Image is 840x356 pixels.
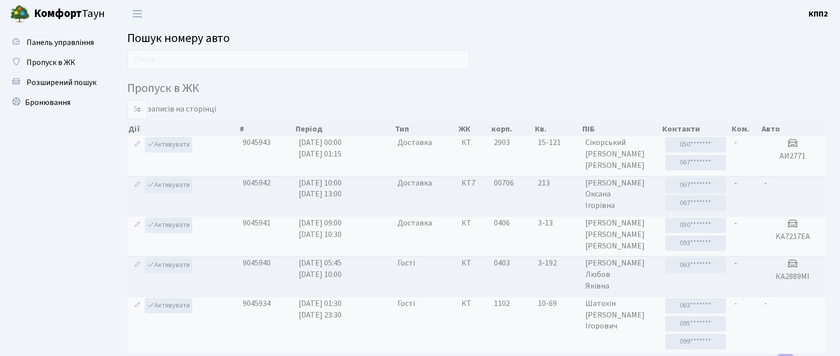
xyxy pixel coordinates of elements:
h5: КА2889МІ [764,272,821,281]
span: 1102 [494,298,510,309]
span: КТ [461,137,486,148]
span: 2903 [494,137,510,148]
a: Редагувати [131,137,143,152]
span: 9045943 [243,137,271,148]
span: 3-192 [538,257,577,269]
a: Редагувати [131,298,143,313]
span: Гості [398,257,415,269]
a: Редагувати [131,257,143,273]
span: 9045940 [243,257,271,268]
span: 9045934 [243,298,271,309]
h4: Пропуск в ЖК [127,81,825,96]
span: 15-121 [538,137,577,148]
th: корп. [490,122,534,136]
th: ПІБ [581,122,661,136]
a: КПП2 [809,8,828,20]
span: Доставка [398,177,432,189]
span: [DATE] 09:00 [DATE] 10:30 [299,217,342,240]
th: Дії [127,122,239,136]
th: Кв. [534,122,581,136]
a: Розширений пошук [5,72,105,92]
span: КТ7 [461,177,486,189]
span: Розширений пошук [26,77,96,88]
span: [PERSON_NAME] [PERSON_NAME] [PERSON_NAME] [585,217,657,252]
th: Ком. [731,122,761,136]
span: Панель управління [26,37,94,48]
b: Комфорт [34,5,82,21]
input: Пошук [127,50,469,69]
a: Пропуск в ЖК [5,52,105,72]
span: - [764,177,767,188]
b: КПП2 [809,8,828,19]
a: Бронювання [5,92,105,112]
h5: АИ2771 [764,151,821,161]
a: Редагувати [131,217,143,233]
span: [PERSON_NAME] Оксана Ігорівна [585,177,657,212]
a: Активувати [145,217,192,233]
th: Авто [761,122,826,136]
span: [DATE] 10:00 [DATE] 13:00 [299,177,342,200]
a: Активувати [145,177,192,193]
span: Сікорський [PERSON_NAME] [PERSON_NAME] [585,137,657,171]
th: Період [295,122,394,136]
h5: KA7217EA [764,232,821,241]
span: Пропуск в ЖК [26,57,75,68]
th: ЖК [457,122,490,136]
a: Редагувати [131,177,143,193]
a: Активувати [145,257,192,273]
span: - [734,177,737,188]
span: [DATE] 01:30 [DATE] 23:30 [299,298,342,320]
span: Доставка [398,217,432,229]
img: logo.png [10,4,30,24]
span: 0406 [494,217,510,228]
span: [DATE] 05:45 [DATE] 10:00 [299,257,342,280]
a: Активувати [145,298,192,313]
span: - [734,217,737,228]
th: Тип [394,122,457,136]
a: Активувати [145,137,192,152]
span: Бронювання [25,97,70,108]
span: 3-13 [538,217,577,229]
span: КТ [461,217,486,229]
span: [PERSON_NAME] Любов Яківна [585,257,657,292]
a: Панель управління [5,32,105,52]
span: [DATE] 00:00 [DATE] 01:15 [299,137,342,159]
span: 9045941 [243,217,271,228]
button: Переключити навігацію [125,5,150,22]
span: 0403 [494,257,510,268]
span: Таун [34,5,105,22]
span: 9045942 [243,177,271,188]
span: - [734,257,737,268]
span: Пошук номеру авто [127,29,230,47]
th: Контакти [661,122,731,136]
span: - [764,298,767,309]
span: 10-69 [538,298,577,309]
span: КТ [461,257,486,269]
span: - [734,298,737,309]
span: КТ [461,298,486,309]
span: Доставка [398,137,432,148]
select: записів на сторінці [127,100,147,119]
span: Гості [398,298,415,309]
span: 00706 [494,177,514,188]
span: 213 [538,177,577,189]
span: Шатохін [PERSON_NAME] Ігорович [585,298,657,332]
span: - [734,137,737,148]
th: # [239,122,295,136]
label: записів на сторінці [127,100,216,119]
